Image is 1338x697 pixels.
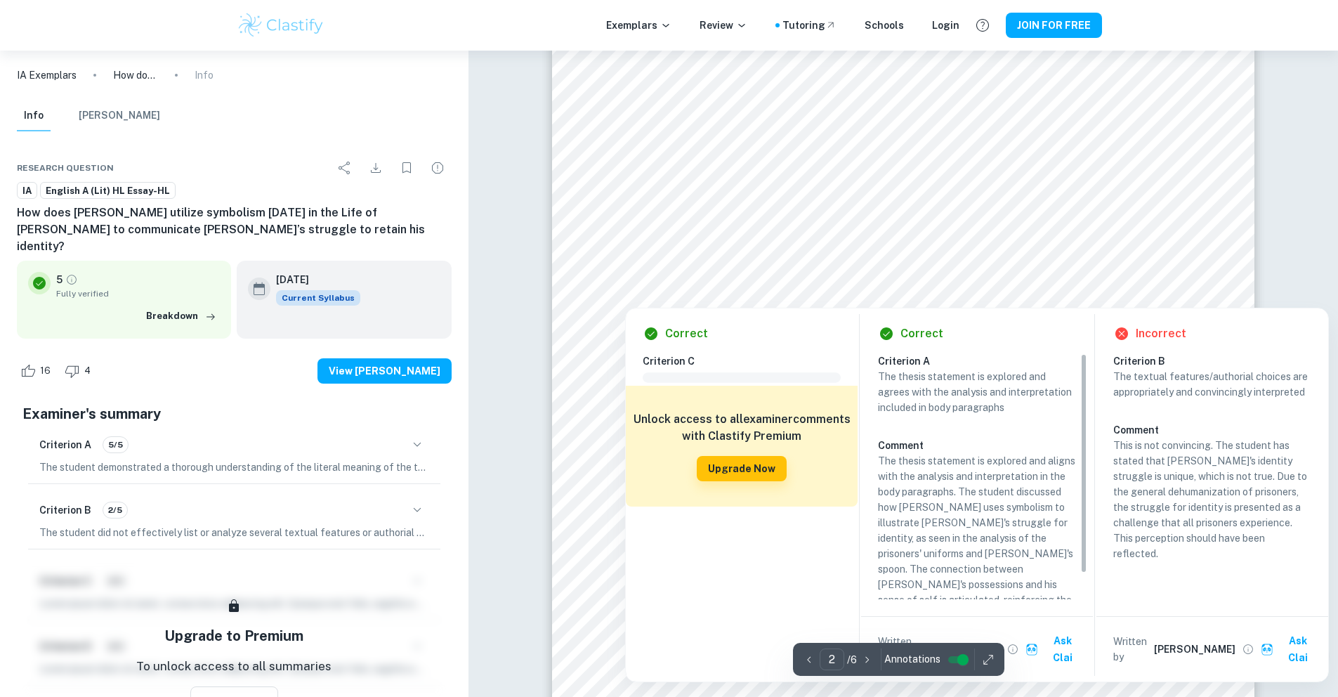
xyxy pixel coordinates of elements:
a: Grade fully verified [65,273,78,286]
a: Tutoring [782,18,837,33]
p: The student demonstrated a thorough understanding of the literal meaning of the text, effectively... [39,460,429,475]
button: View full profile [1003,639,1023,659]
h5: Examiner's summary [22,403,446,424]
a: Login [932,18,959,33]
div: Report issue [424,154,452,182]
p: Exemplars [606,18,671,33]
h6: Correct [665,325,708,342]
span: 5/5 [103,438,128,451]
span: Current Syllabus [276,290,360,306]
a: IA Exemplars [17,67,77,83]
h5: Upgrade to Premium [164,625,303,646]
a: English A (Lit) HL Essay-HL [40,182,176,200]
h6: [PERSON_NAME] [919,641,1000,657]
h6: [PERSON_NAME] [1154,641,1235,657]
h6: [DATE] [276,272,349,287]
p: How does [PERSON_NAME] utilize symbolism [DATE] in the Life of [PERSON_NAME] to communicate [PERS... [113,67,158,83]
p: The textual features/authorial choices are appropriately and convincingly interpreted [1113,369,1311,400]
div: Like [17,360,58,382]
p: The thesis statement is explored and agrees with the analysis and interpretation included in body... [878,369,1076,415]
button: Breakdown [143,306,220,327]
img: clai.svg [1025,643,1039,656]
button: JOIN FOR FREE [1006,13,1102,38]
div: Share [331,154,359,182]
h6: Comment [1113,422,1311,438]
p: To unlock access to all summaries [136,658,332,676]
h6: Comment [878,438,1076,453]
p: This is not convincing. The student has stated that [PERSON_NAME]'s identity struggle is unique, ... [1113,438,1311,561]
span: 16 [32,364,58,378]
span: English A (Lit) HL Essay-HL [41,184,175,198]
button: View full profile [1238,639,1258,659]
p: The student did not effectively list or analyze several textual features or authorial choices fro... [39,525,429,540]
span: 2/5 [103,504,127,516]
h6: Criterion C [643,353,852,369]
div: Dislike [61,360,98,382]
div: This exemplar is based on the current syllabus. Feel free to refer to it for inspiration/ideas wh... [276,290,360,306]
p: Review [700,18,747,33]
p: 5 [56,272,63,287]
h6: How does [PERSON_NAME] utilize symbolism [DATE] in the Life of [PERSON_NAME] to communicate [PERS... [17,204,452,255]
h6: Criterion A [39,437,91,452]
a: Schools [865,18,904,33]
p: / 6 [847,652,857,667]
h6: Unlock access to all examiner comments with Clastify Premium [633,411,851,445]
a: IA [17,182,37,200]
span: Fully verified [56,287,220,300]
img: Clastify logo [237,11,326,39]
h6: Criterion A [878,353,1087,369]
button: [PERSON_NAME] [79,100,160,131]
button: Help and Feedback [971,13,995,37]
button: Ask Clai [1258,628,1323,670]
span: 4 [77,364,98,378]
h6: Correct [900,325,943,342]
p: Written by [1113,634,1151,665]
div: Bookmark [393,154,421,182]
span: Annotations [884,652,940,667]
span: IA [18,184,37,198]
button: View [PERSON_NAME] [317,358,452,384]
h6: Incorrect [1136,325,1186,342]
p: The thesis statement is explored and aligns with the analysis and interpretation in the body para... [878,453,1076,623]
img: clai.svg [1261,643,1274,656]
button: Info [17,100,51,131]
div: Download [362,154,390,182]
h6: Criterion B [1113,353,1323,369]
p: Written by [878,634,916,665]
button: Ask Clai [1023,628,1087,670]
span: Research question [17,162,114,174]
button: Upgrade Now [697,456,787,481]
p: Info [195,67,214,83]
h6: Criterion B [39,502,91,518]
